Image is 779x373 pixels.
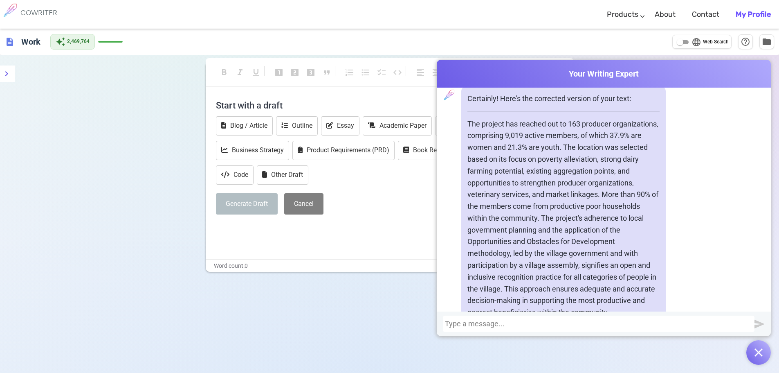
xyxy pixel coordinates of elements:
[437,68,771,80] span: Your Writing Expert
[736,10,771,19] b: My Profile
[251,68,261,77] span: format_underlined
[467,93,660,105] p: Certainly! Here's the corrected version of your text:
[738,34,753,49] button: Help & Shortcuts
[607,2,638,27] a: Products
[754,319,765,329] img: Send
[292,141,395,160] button: Product Requirements (PRD)
[20,9,57,16] h6: COWRITER
[284,193,323,215] button: Cancel
[216,165,254,185] button: Code
[398,141,453,160] button: Book Report
[321,116,359,136] button: Essay
[206,260,574,272] div: Word count: 0
[5,37,15,47] span: description
[290,68,300,77] span: looks_two
[216,116,273,136] button: Blog / Article
[435,116,517,136] button: Marketing Campaign
[345,68,355,77] span: format_list_numbered
[18,34,44,50] h6: Click to edit title
[274,68,284,77] span: looks_one
[216,95,563,115] h4: Start with a draft
[257,165,308,185] button: Other Draft
[393,68,402,77] span: code
[762,37,772,47] span: folder
[276,116,318,136] button: Outline
[754,348,763,357] img: Open chat
[235,68,245,77] span: format_italic
[322,68,332,77] span: format_quote
[219,68,229,77] span: format_bold
[741,37,750,47] span: help_outline
[216,141,289,160] button: Business Strategy
[67,38,90,46] span: 2,469,764
[361,68,370,77] span: format_list_bulleted
[56,37,65,47] span: auto_awesome
[377,68,386,77] span: checklist
[759,34,774,49] button: Manage Documents
[363,116,432,136] button: Academic Paper
[692,2,719,27] a: Contact
[691,37,701,47] span: language
[736,2,771,27] a: My Profile
[441,87,457,103] img: profile
[216,193,278,215] button: Generate Draft
[415,68,425,77] span: format_align_left
[431,68,441,77] span: format_align_center
[655,2,676,27] a: About
[467,118,660,319] p: The project has reached out to 163 producer organizations, comprising 9,019 active members, of wh...
[703,38,729,46] span: Web Search
[306,68,316,77] span: looks_3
